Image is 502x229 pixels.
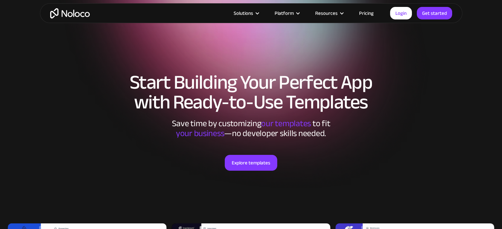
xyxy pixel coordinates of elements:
[152,119,350,138] div: Save time by customizing to fit ‍ —no developer skills needed.
[266,9,307,17] div: Platform
[315,9,338,17] div: Resources
[50,8,90,18] a: home
[390,7,412,19] a: Login
[234,9,253,17] div: Solutions
[351,9,382,17] a: Pricing
[417,7,452,19] a: Get started
[176,125,224,141] span: your business
[47,72,456,112] h1: Start Building Your Perfect App with Ready-to-Use Templates
[225,9,266,17] div: Solutions
[225,155,277,171] a: Explore templates
[307,9,351,17] div: Resources
[275,9,294,17] div: Platform
[261,115,311,131] span: our templates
